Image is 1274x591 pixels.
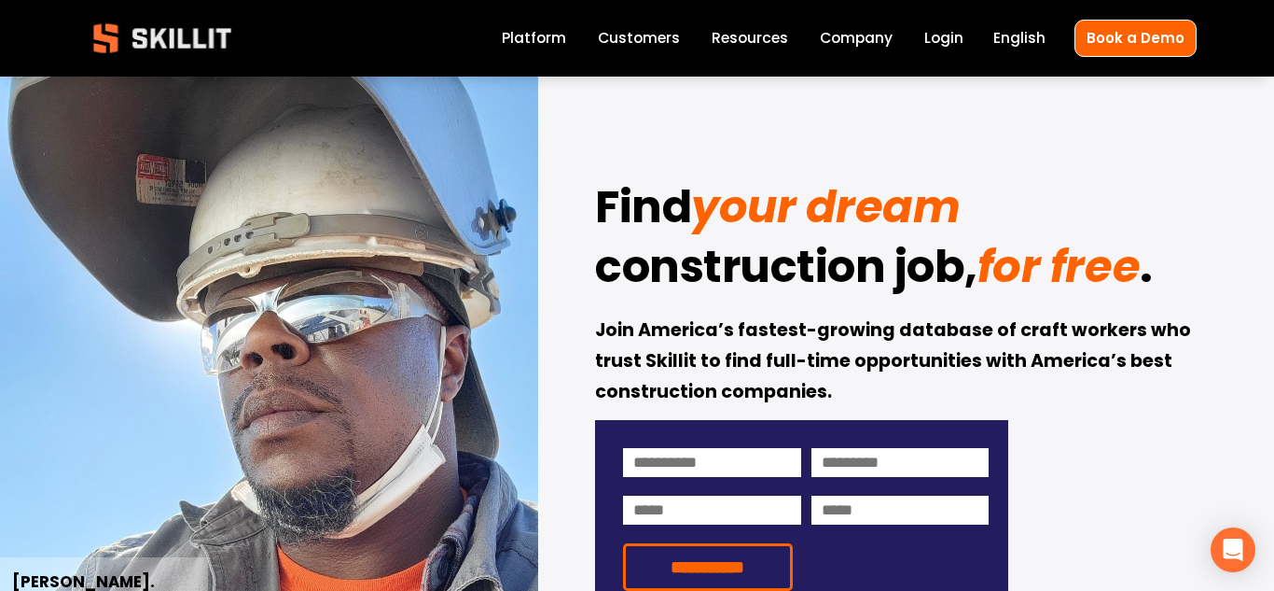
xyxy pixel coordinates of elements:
strong: Find [595,173,691,249]
a: Customers [598,26,680,51]
span: Resources [712,27,788,49]
div: language picker [993,26,1046,51]
a: Platform [502,26,566,51]
strong: Join America’s fastest-growing database of craft workers who trust Skillit to find full-time oppo... [595,317,1195,408]
img: Skillit [77,10,247,66]
strong: . [1140,232,1153,309]
a: folder dropdown [712,26,788,51]
span: English [993,27,1046,49]
em: for free [977,235,1140,298]
a: Book a Demo [1074,20,1197,56]
a: Company [820,26,893,51]
div: Open Intercom Messenger [1211,528,1255,572]
em: your dream [691,176,960,238]
a: Login [924,26,963,51]
strong: construction job, [595,232,977,309]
